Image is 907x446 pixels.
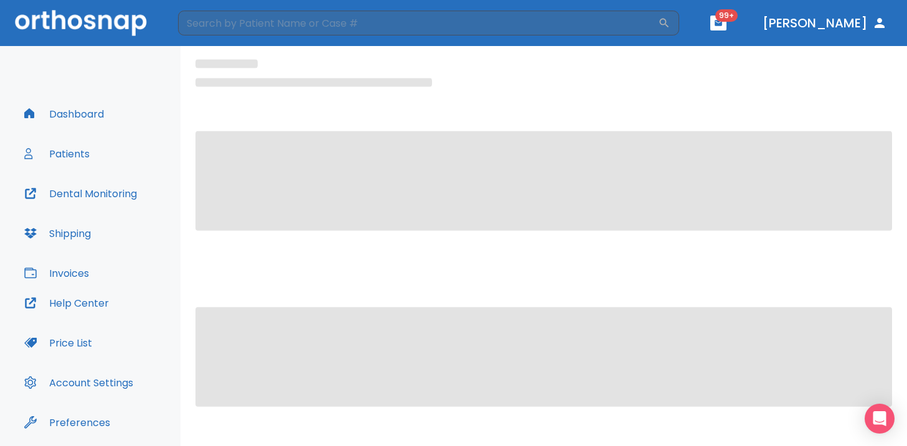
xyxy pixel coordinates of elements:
[715,9,738,22] span: 99+
[17,258,96,288] button: Invoices
[17,139,97,169] button: Patients
[17,407,118,437] button: Preferences
[17,288,116,318] button: Help Center
[758,12,892,34] button: [PERSON_NAME]
[865,404,895,434] div: Open Intercom Messenger
[17,368,141,397] button: Account Settings
[17,218,98,248] button: Shipping
[17,328,100,358] button: Price List
[178,11,658,35] input: Search by Patient Name or Case #
[15,10,147,35] img: Orthosnap
[17,99,111,129] button: Dashboard
[17,179,144,208] button: Dental Monitoring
